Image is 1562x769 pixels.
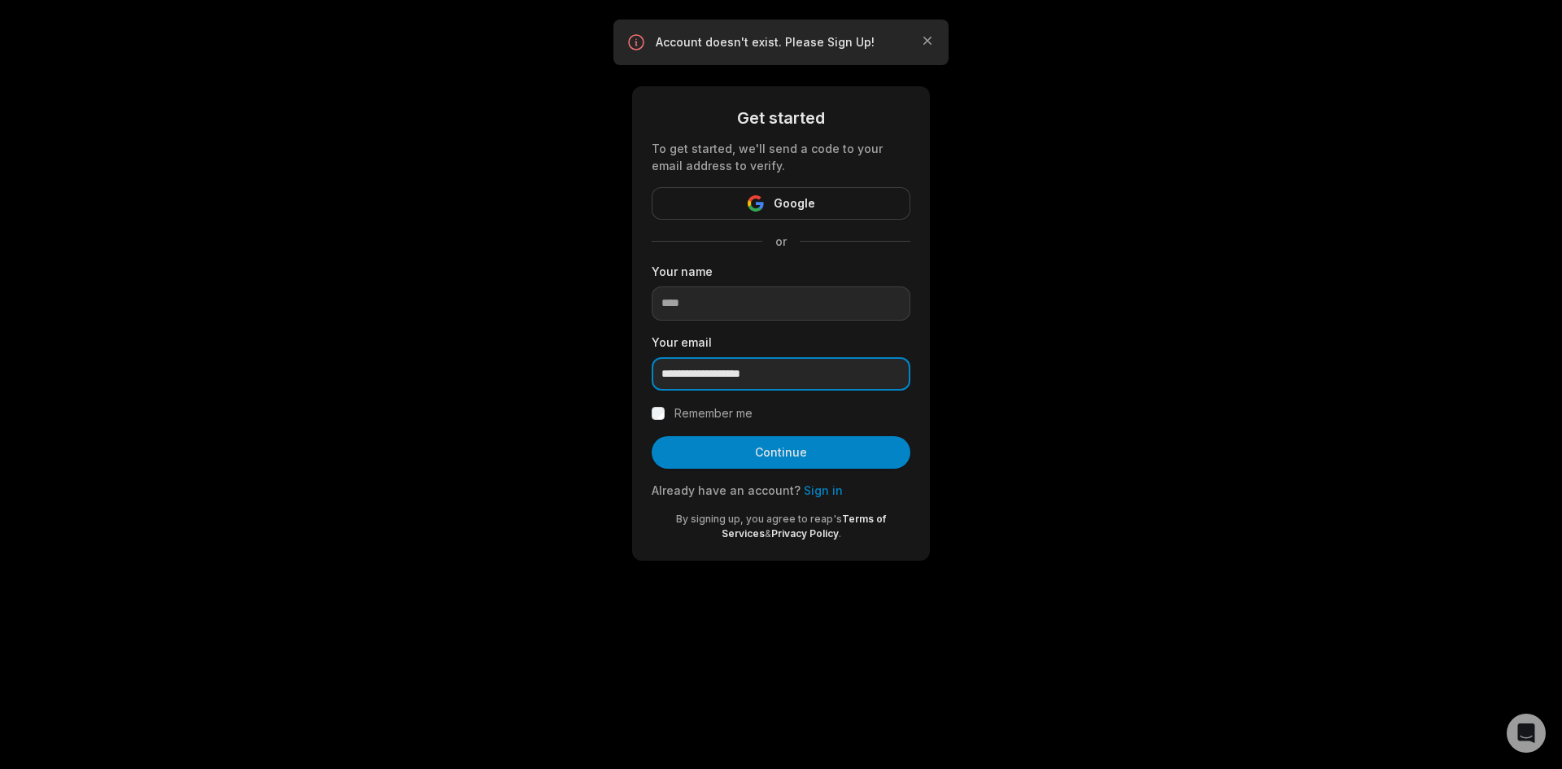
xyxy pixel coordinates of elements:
p: Account doesn't exist. Please Sign Up! [656,34,906,50]
label: Remember me [674,404,753,423]
label: Your name [652,263,910,280]
a: Sign in [804,483,843,497]
span: & [765,527,771,540]
span: Already have an account? [652,483,801,497]
button: Google [652,187,910,220]
span: . [839,527,841,540]
span: Google [774,194,815,213]
div: To get started, we'll send a code to your email address to verify. [652,140,910,174]
span: or [762,233,800,250]
div: Get started [652,106,910,130]
span: By signing up, you agree to reap's [676,513,842,525]
button: Continue [652,436,910,469]
label: Your email [652,334,910,351]
a: Privacy Policy [771,527,839,540]
div: Open Intercom Messenger [1507,714,1546,753]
